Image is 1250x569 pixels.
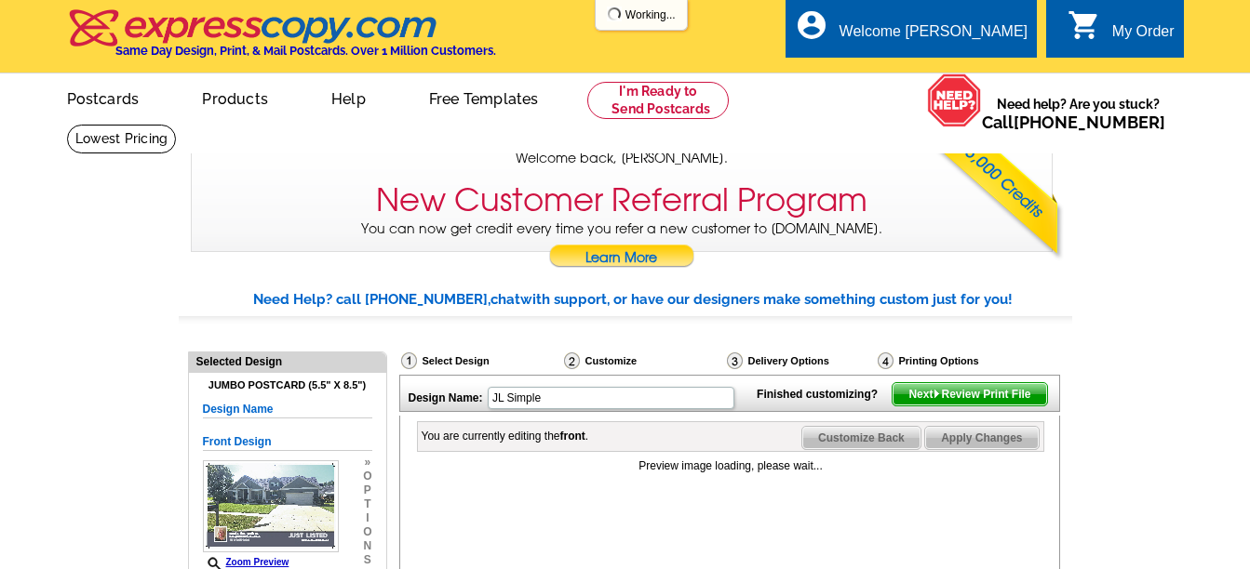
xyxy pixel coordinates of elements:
[302,75,396,119] a: Help
[418,457,1044,474] div: Preview image loading, please wait...
[562,351,725,375] div: Customize
[933,390,941,398] img: button-next-arrow-white.png
[878,352,894,369] img: Printing Options & Summary
[363,525,371,539] span: o
[363,539,371,553] span: n
[982,95,1175,132] span: Need help? Are you stuck?
[795,8,828,42] i: account_circle
[560,430,585,443] b: front
[1014,112,1165,132] a: [PHONE_NUMBER]
[192,219,1052,272] p: You can now get credit every time you refer a new customer to [DOMAIN_NAME].
[37,75,169,119] a: Postcards
[399,75,569,119] a: Free Templates
[725,351,876,370] div: Delivery Options
[399,351,562,375] div: Select Design
[253,289,1072,311] div: Need Help? call [PHONE_NUMBER], with support, or have our designers make something custom just fo...
[67,22,496,58] a: Same Day Design, Print, & Mail Postcards. Over 1 Million Customers.
[925,427,1038,449] span: Apply Changes
[363,553,371,567] span: s
[376,181,867,219] h3: New Customer Referral Program
[876,351,1042,370] div: Printing Options
[491,291,520,308] span: chat
[893,383,1046,405] span: Next Review Print File
[363,511,371,525] span: i
[516,149,728,168] span: Welcome back, [PERSON_NAME].
[363,470,371,483] span: o
[363,483,371,497] span: p
[409,391,483,404] strong: Design Name:
[840,23,1028,49] div: Welcome [PERSON_NAME]
[548,245,695,272] a: Learn More
[363,456,371,470] span: »
[203,433,372,451] h5: Front Design
[203,401,372,418] h5: Design Name
[422,428,589,444] div: You are currently editing the .
[363,497,371,511] span: t
[1112,23,1175,49] div: My Order
[757,388,889,401] strong: Finished customizing?
[1068,20,1175,44] a: shopping_cart My Order
[172,75,298,119] a: Products
[1068,8,1101,42] i: shopping_cart
[727,352,743,369] img: Delivery Options
[982,112,1165,132] span: Call
[564,352,580,369] img: Customize
[802,427,921,449] span: Customize Back
[927,73,982,127] img: help
[189,352,386,370] div: Selected Design
[203,379,372,391] h4: Jumbo Postcard (5.5" x 8.5")
[115,44,496,58] h4: Same Day Design, Print, & Mail Postcards. Over 1 Million Customers.
[203,460,339,552] img: frontsmallthumbnail.jpg
[401,352,417,369] img: Select Design
[607,7,622,21] img: loading...
[203,557,289,567] a: Zoom Preview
